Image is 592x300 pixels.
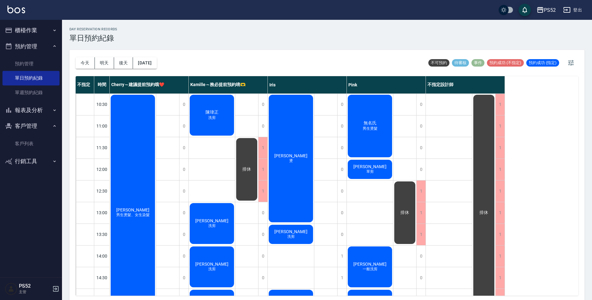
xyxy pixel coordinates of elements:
[2,57,60,71] a: 預約管理
[94,93,110,115] div: 10:30
[416,159,426,180] div: 0
[2,38,60,54] button: 預約管理
[361,126,379,131] span: 男生燙髮
[337,246,347,267] div: 1
[179,115,188,137] div: 0
[2,137,60,151] a: 客戶列表
[273,229,309,234] span: [PERSON_NAME]
[115,212,151,218] span: 男生燙髮、女生染髮
[416,94,426,115] div: 0
[179,180,188,202] div: 0
[94,202,110,224] div: 13:00
[19,289,51,295] p: 主管
[416,180,426,202] div: 1
[258,180,267,202] div: 1
[179,267,188,289] div: 0
[416,137,426,159] div: 0
[561,4,585,16] button: 登出
[179,137,188,159] div: 0
[495,137,505,159] div: 1
[179,224,188,245] div: 0
[69,27,117,31] h2: day Reservation records
[347,76,426,93] div: Pink
[288,158,294,163] span: 燙
[2,153,60,169] button: 行銷工具
[352,262,388,267] span: [PERSON_NAME]
[2,118,60,134] button: 客戶管理
[76,76,94,93] div: 不指定
[416,115,426,137] div: 0
[478,210,489,215] span: 排休
[179,202,188,224] div: 0
[258,159,267,180] div: 1
[114,57,133,69] button: 後天
[495,180,505,202] div: 1
[258,246,267,267] div: 0
[207,115,217,120] span: 洗剪
[544,6,556,14] div: PS52
[207,267,217,272] span: 洗剪
[495,224,505,245] div: 1
[69,34,117,42] h3: 單日預約紀錄
[2,71,60,85] a: 單日預約紀錄
[76,57,95,69] button: 今天
[426,76,505,93] div: 不指定設計師
[337,202,347,224] div: 0
[179,94,188,115] div: 0
[179,246,188,267] div: 0
[94,76,110,93] div: 時間
[337,115,347,137] div: 0
[94,115,110,137] div: 11:00
[94,267,110,289] div: 14:30
[19,283,51,289] h5: PS52
[94,224,110,245] div: 13:30
[204,110,220,115] span: 陳瑋正
[337,159,347,180] div: 0
[2,102,60,118] button: 報表及分析
[258,224,267,245] div: 0
[495,159,505,180] div: 1
[94,137,110,159] div: 11:30
[337,94,347,115] div: 0
[399,210,410,215] span: 排休
[268,76,347,93] div: Iris
[352,164,388,169] span: [PERSON_NAME]
[179,159,188,180] div: 0
[471,60,484,66] span: 事件
[194,262,230,267] span: [PERSON_NAME]
[7,6,25,13] img: Logo
[428,60,449,66] span: 不可預約
[361,267,379,272] span: 一般洗剪
[258,137,267,159] div: 1
[207,223,217,228] span: 洗剪
[189,76,268,93] div: Kamille～務必提前預約唷🫶
[115,207,151,212] span: [PERSON_NAME]
[110,76,189,93] div: Cherry～建議提前預約哦❤️
[194,218,230,223] span: [PERSON_NAME]
[416,202,426,224] div: 1
[487,60,524,66] span: 預約成功 (不指定)
[495,94,505,115] div: 1
[286,234,296,239] span: 洗剪
[94,245,110,267] div: 14:00
[273,153,309,158] span: [PERSON_NAME]
[94,159,110,180] div: 12:00
[258,115,267,137] div: 0
[94,180,110,202] div: 12:30
[258,267,267,289] div: 0
[241,167,252,172] span: 排休
[534,4,558,16] button: PS52
[258,202,267,224] div: 0
[337,137,347,159] div: 0
[337,180,347,202] div: 0
[526,60,559,66] span: 預約成功 (指定)
[416,267,426,289] div: 0
[365,169,375,174] span: 單剪
[5,283,17,295] img: Person
[133,57,157,69] button: [DATE]
[495,246,505,267] div: 1
[519,4,531,16] button: save
[495,115,505,137] div: 1
[2,22,60,38] button: 櫃檯作業
[95,57,114,69] button: 明天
